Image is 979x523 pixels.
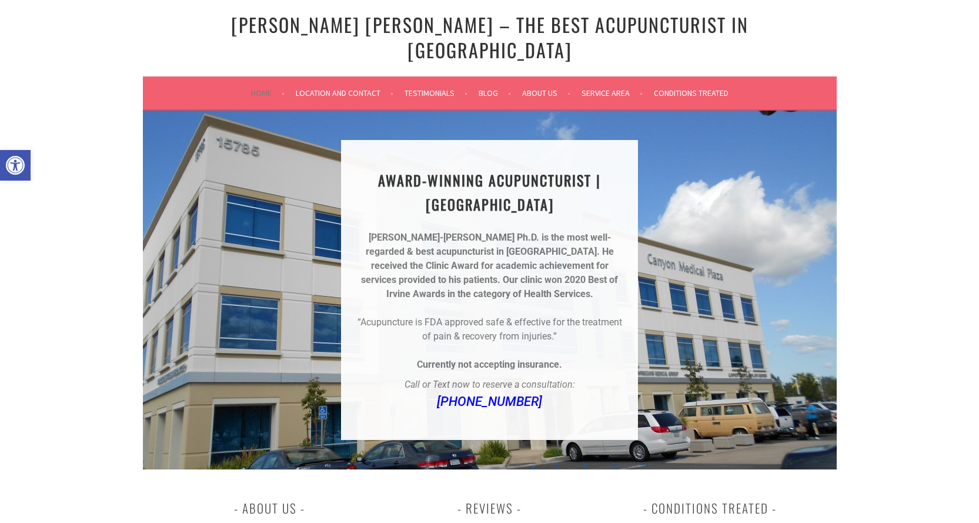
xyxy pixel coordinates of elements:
a: Testimonials [405,86,467,100]
h1: AWARD-WINNING ACUPUNCTURIST | [GEOGRAPHIC_DATA] [355,168,624,216]
a: [PERSON_NAME] [PERSON_NAME] – The Best Acupuncturist In [GEOGRAPHIC_DATA] [231,11,749,64]
h3: Reviews [395,498,584,519]
h3: About Us [175,498,364,519]
a: Conditions Treated [654,86,729,100]
a: [PHONE_NUMBER] [437,394,542,409]
p: “Acupuncture is FDA approved safe & effective for the treatment of pain & recovery from injuries.” [355,315,624,344]
a: Home [251,86,285,100]
em: Call or Text now to reserve a consultation: [405,379,575,390]
strong: Currently not accepting insurance. [417,359,562,370]
a: Location and Contact [296,86,393,100]
a: Blog [479,86,511,100]
strong: [PERSON_NAME]-[PERSON_NAME] Ph.D. is the most well-regarded & best acupuncturist in [GEOGRAPHIC_D... [366,232,611,257]
h3: Conditions Treated [616,498,804,519]
a: Service Area [582,86,643,100]
a: About Us [522,86,570,100]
